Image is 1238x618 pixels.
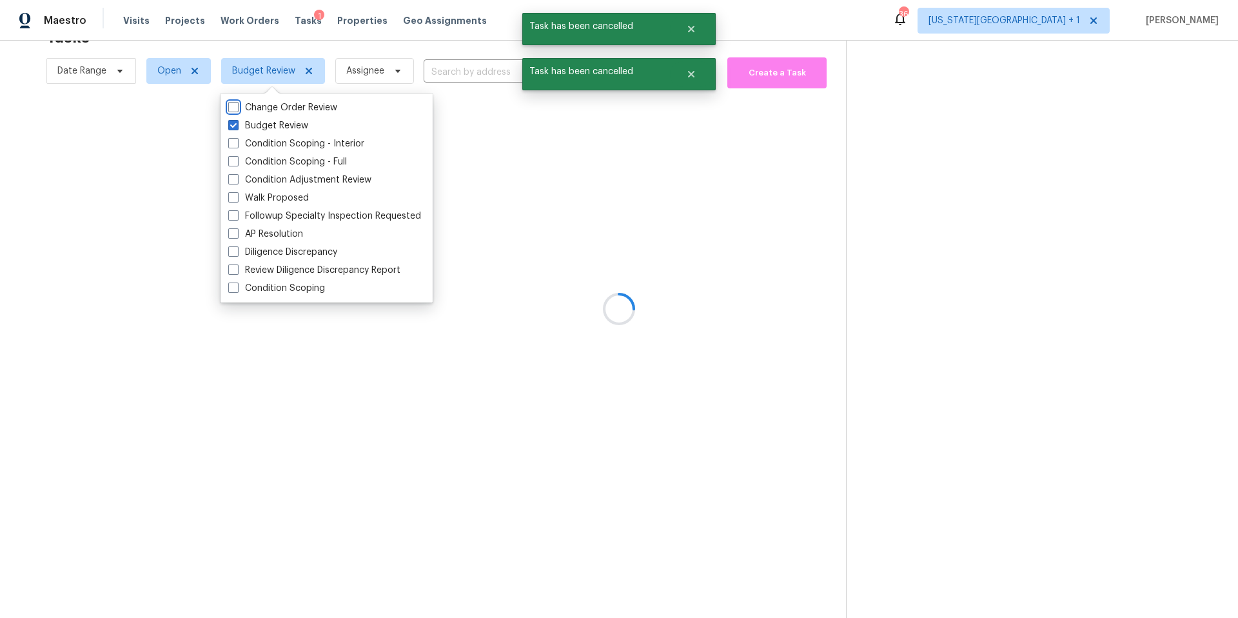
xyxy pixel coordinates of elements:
[228,174,371,186] label: Condition Adjustment Review
[228,228,303,241] label: AP Resolution
[228,246,337,259] label: Diligence Discrepancy
[228,119,308,132] label: Budget Review
[228,192,309,204] label: Walk Proposed
[522,58,670,85] span: Task has been cancelled
[228,210,421,223] label: Followup Specialty Inspection Requested
[899,8,908,21] div: 36
[314,10,324,23] div: 1
[228,101,337,114] label: Change Order Review
[228,282,325,295] label: Condition Scoping
[670,16,712,42] button: Close
[228,155,347,168] label: Condition Scoping - Full
[522,13,670,40] span: Task has been cancelled
[228,264,400,277] label: Review Diligence Discrepancy Report
[670,61,712,87] button: Close
[228,137,364,150] label: Condition Scoping - Interior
